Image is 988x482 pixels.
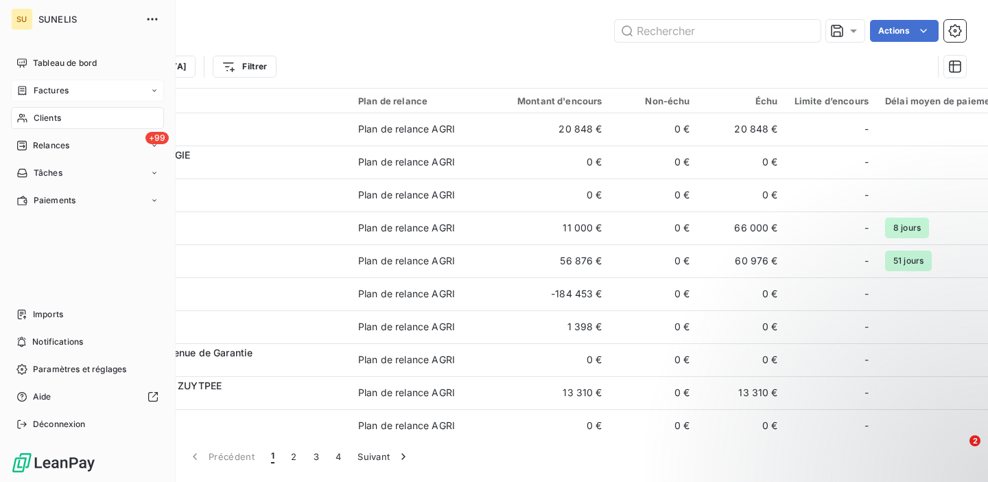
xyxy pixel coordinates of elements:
[698,211,786,244] td: 66 000 €
[358,188,455,202] div: Plan de relance AGRI
[611,310,698,343] td: 0 €
[885,251,932,271] span: 51 jours
[611,343,698,376] td: 0 €
[358,254,455,268] div: Plan de relance AGRI
[611,179,698,211] td: 0 €
[34,194,75,207] span: Paiements
[95,327,342,341] span: C005629
[95,294,342,308] span: CAGR06
[870,20,939,42] button: Actions
[864,188,869,202] span: -
[11,8,33,30] div: SU
[493,310,611,343] td: 1 398 €
[95,228,342,242] span: CADR02
[611,376,698,409] td: 0 €
[698,310,786,343] td: 0 €
[271,450,274,463] span: 1
[95,360,342,374] span: C705629
[941,435,974,468] iframe: Intercom live chat
[95,426,342,439] span: CAQU02
[358,95,484,106] div: Plan de relance
[95,261,342,275] span: CAEG01
[493,211,611,244] td: 11 000 €
[34,167,62,179] span: Tâches
[11,386,164,408] a: Aide
[493,146,611,179] td: 0 €
[611,211,698,244] td: 0 €
[358,419,455,433] div: Plan de relance AGRI
[358,155,455,169] div: Plan de relance AGRI
[698,409,786,442] td: 0 €
[358,320,455,334] div: Plan de relance AGRI
[358,353,455,367] div: Plan de relance AGRI
[698,179,786,211] td: 0 €
[283,442,305,471] button: 2
[145,132,169,144] span: +99
[864,221,869,235] span: -
[33,308,63,321] span: Imports
[885,218,929,238] span: 8 jours
[864,254,869,268] span: -
[213,56,276,78] button: Filtrer
[619,95,690,106] div: Non-échu
[611,113,698,146] td: 0 €
[707,95,778,106] div: Échu
[698,113,786,146] td: 20 848 €
[327,442,349,471] button: 4
[358,122,455,136] div: Plan de relance AGRI
[33,139,69,152] span: Relances
[180,442,263,471] button: Précédent
[34,84,69,97] span: Factures
[95,195,342,209] span: CACC01
[493,343,611,376] td: 0 €
[95,162,342,176] span: CTRI01
[698,343,786,376] td: 0 €
[969,435,980,446] span: 2
[493,409,611,442] td: 0 €
[358,287,455,301] div: Plan de relance AGRI
[33,57,97,69] span: Tableau de bord
[493,244,611,277] td: 56 876 €
[358,386,455,400] div: Plan de relance AGRI
[714,349,988,445] iframe: Intercom notifications message
[95,393,342,406] span: CALE01
[864,122,869,136] span: -
[493,179,611,211] td: 0 €
[11,452,96,474] img: Logo LeanPay
[33,418,86,431] span: Déconnexion
[698,244,786,277] td: 60 976 €
[33,391,51,403] span: Aide
[864,155,869,169] span: -
[864,320,869,334] span: -
[501,95,602,106] div: Montant d'encours
[358,221,455,235] div: Plan de relance AGRI
[611,244,698,277] td: 0 €
[493,277,611,310] td: -184 453 €
[33,363,126,376] span: Paramètres et réglages
[698,376,786,409] td: 13 310 €
[34,112,61,124] span: Clients
[611,146,698,179] td: 0 €
[795,95,869,106] div: Limite d’encours
[611,277,698,310] td: 0 €
[493,113,611,146] td: 20 848 €
[349,442,419,471] button: Suivant
[864,287,869,301] span: -
[305,442,327,471] button: 3
[32,336,83,348] span: Notifications
[615,20,821,42] input: Rechercher
[698,277,786,310] td: 0 €
[611,409,698,442] td: 0 €
[38,14,137,25] span: SUNELIS
[698,146,786,179] td: 0 €
[263,442,283,471] button: 1
[493,376,611,409] td: 13 310 €
[95,129,342,143] span: C007912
